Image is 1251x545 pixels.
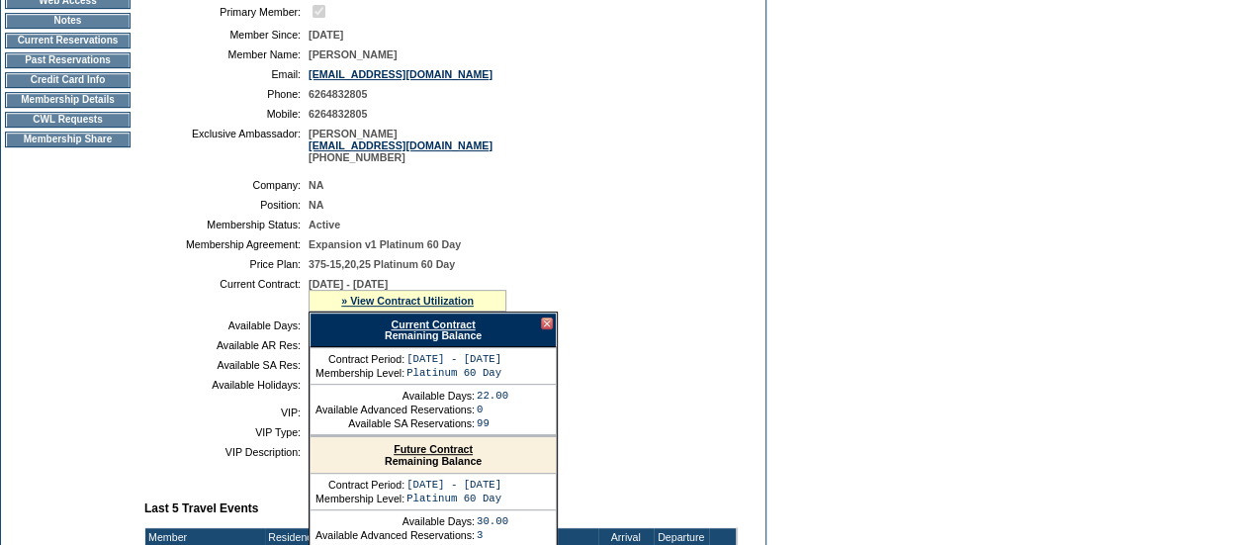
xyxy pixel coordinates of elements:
td: 22.00 [477,390,508,402]
td: Membership Level: [315,493,404,504]
span: [DATE] [309,29,343,41]
td: Available Days: [315,390,475,402]
td: [DATE] - [DATE] [406,353,501,365]
b: Last 5 Travel Events [144,501,258,515]
td: Platinum 60 Day [406,367,501,379]
span: Expansion v1 Platinum 60 Day [309,238,461,250]
span: NA [309,199,323,211]
a: [EMAIL_ADDRESS][DOMAIN_NAME] [309,139,492,151]
span: [DATE] - [DATE] [309,278,388,290]
td: Phone: [152,88,301,100]
td: Membership Share [5,132,131,147]
span: Active [309,219,340,230]
td: Membership Status: [152,219,301,230]
td: Available Days: [315,515,475,527]
span: 6264832805 [309,108,367,120]
a: [EMAIL_ADDRESS][DOMAIN_NAME] [309,68,492,80]
td: Available SA Reservations: [315,417,475,429]
td: Membership Agreement: [152,238,301,250]
td: Primary Member: [152,2,301,21]
td: 30.00 [477,515,508,527]
td: Position: [152,199,301,211]
td: Email: [152,68,301,80]
td: Mobile: [152,108,301,120]
td: Company: [152,179,301,191]
div: Remaining Balance [311,437,556,474]
td: Available Advanced Reservations: [315,529,475,541]
td: Available Days: [152,319,301,331]
td: Contract Period: [315,479,404,491]
td: VIP Description: [152,446,301,458]
td: VIP: [152,407,301,418]
a: Current Contract [391,318,475,330]
td: Current Reservations [5,33,131,48]
td: Platinum 60 Day [406,493,501,504]
div: Remaining Balance [310,313,557,347]
td: VIP Type: [152,426,301,438]
td: Notes [5,13,131,29]
span: NA [309,179,323,191]
td: Available Holidays: [152,379,301,391]
td: 0 [477,404,508,415]
td: Member Name: [152,48,301,60]
td: Credit Card Info [5,72,131,88]
a: » View Contract Utilization [341,295,474,307]
td: 3 [477,529,508,541]
td: Past Reservations [5,52,131,68]
span: 375-15,20,25 Platinum 60 Day [309,258,455,270]
td: Membership Details [5,92,131,108]
td: 99 [477,417,508,429]
a: Future Contract [394,443,473,455]
td: Contract Period: [315,353,404,365]
td: Member Since: [152,29,301,41]
td: Current Contract: [152,278,301,312]
td: Membership Level: [315,367,404,379]
td: CWL Requests [5,112,131,128]
span: [PERSON_NAME] [309,48,397,60]
span: [PERSON_NAME] [PHONE_NUMBER] [309,128,492,163]
td: Exclusive Ambassador: [152,128,301,163]
span: 6264832805 [309,88,367,100]
td: Available SA Res: [152,359,301,371]
td: Price Plan: [152,258,301,270]
td: Available Advanced Reservations: [315,404,475,415]
td: [DATE] - [DATE] [406,479,501,491]
td: Available AR Res: [152,339,301,351]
